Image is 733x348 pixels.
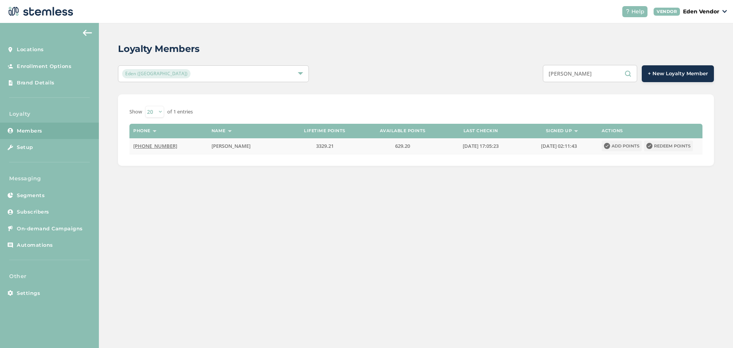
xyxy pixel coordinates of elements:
input: Search [543,65,637,82]
span: [PERSON_NAME] [212,142,250,149]
span: On-demand Campaigns [17,225,83,233]
label: Show [129,108,142,116]
span: Locations [17,46,44,53]
th: Actions [598,124,702,138]
label: Signed up [546,128,572,133]
img: icon-arrow-back-accent-c549486e.svg [83,30,92,36]
img: icon-sort-1e1d7615.svg [153,130,157,132]
label: Phone [133,128,150,133]
button: + New Loyalty Member [642,65,714,82]
label: Available points [380,128,426,133]
span: [DATE] 17:05:23 [463,142,499,149]
iframe: Chat Widget [695,311,733,348]
span: Brand Details [17,79,55,87]
div: VENDOR [654,8,680,16]
button: Add points [602,141,642,151]
label: 3329.21 [289,143,360,149]
span: Segments [17,192,45,199]
img: icon-sort-1e1d7615.svg [574,130,578,132]
label: Last checkin [463,128,498,133]
span: Subscribers [17,208,49,216]
span: [DATE] 02:11:43 [541,142,577,149]
h2: Loyalty Members [118,42,200,56]
span: Members [17,127,42,135]
span: Enrollment Options [17,63,71,70]
span: Setup [17,144,33,151]
img: logo-dark-0685b13c.svg [6,4,73,19]
span: Help [631,8,644,16]
label: of 1 entries [167,108,193,116]
label: (918) 758-9537 [133,143,203,149]
button: Redeem points [644,141,693,151]
span: [PHONE_NUMBER] [133,142,177,149]
label: 2024-07-30 02:11:43 [524,143,594,149]
label: Lifetime points [304,128,346,133]
span: Eden ([GEOGRAPHIC_DATA]) [122,69,191,78]
img: icon-help-white-03924b79.svg [625,9,630,14]
span: Automations [17,241,53,249]
img: icon-sort-1e1d7615.svg [228,130,232,132]
img: icon_down-arrow-small-66adaf34.svg [722,10,727,13]
span: 629.20 [395,142,410,149]
label: Name [212,128,226,133]
label: 2025-10-01 17:05:23 [446,143,516,149]
label: BRAYDEN MILLER [212,143,282,149]
span: + New Loyalty Member [648,70,708,78]
p: Eden Vendor [683,8,719,16]
label: 629.20 [368,143,438,149]
span: 3329.21 [316,142,334,149]
span: Settings [17,290,40,297]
